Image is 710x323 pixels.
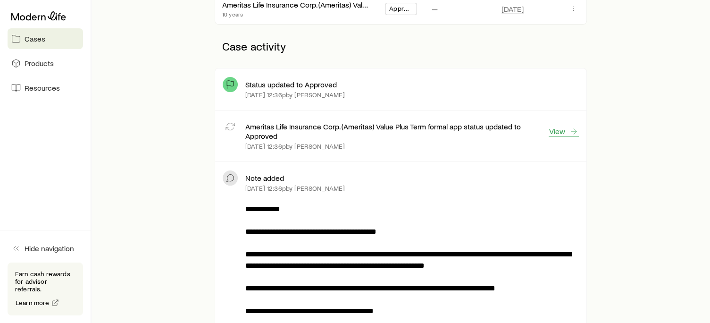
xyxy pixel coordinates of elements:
[8,77,83,98] a: Resources
[8,28,83,49] a: Cases
[432,4,438,14] p: —
[501,4,524,14] span: [DATE]
[549,126,579,136] a: View
[16,299,50,306] span: Learn more
[8,238,83,259] button: Hide navigation
[245,91,345,99] p: [DATE] 12:36p by [PERSON_NAME]
[222,10,370,18] p: 10 years
[8,263,83,315] div: Earn cash rewards for advisor referrals.Learn more
[25,244,74,253] span: Hide navigation
[215,32,587,60] p: Case activity
[8,53,83,74] a: Products
[245,185,345,192] p: [DATE] 12:36p by [PERSON_NAME]
[15,270,75,293] p: Earn cash rewards for advisor referrals.
[245,122,549,141] p: Ameritas Life Insurance Corp. (Ameritas) Value Plus Term formal app status updated to Approved
[245,80,337,89] p: Status updated to Approved
[25,59,54,68] span: Products
[245,143,345,150] p: [DATE] 12:36p by [PERSON_NAME]
[389,5,413,15] span: Approved
[25,83,60,93] span: Resources
[25,34,45,43] span: Cases
[245,173,284,183] p: Note added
